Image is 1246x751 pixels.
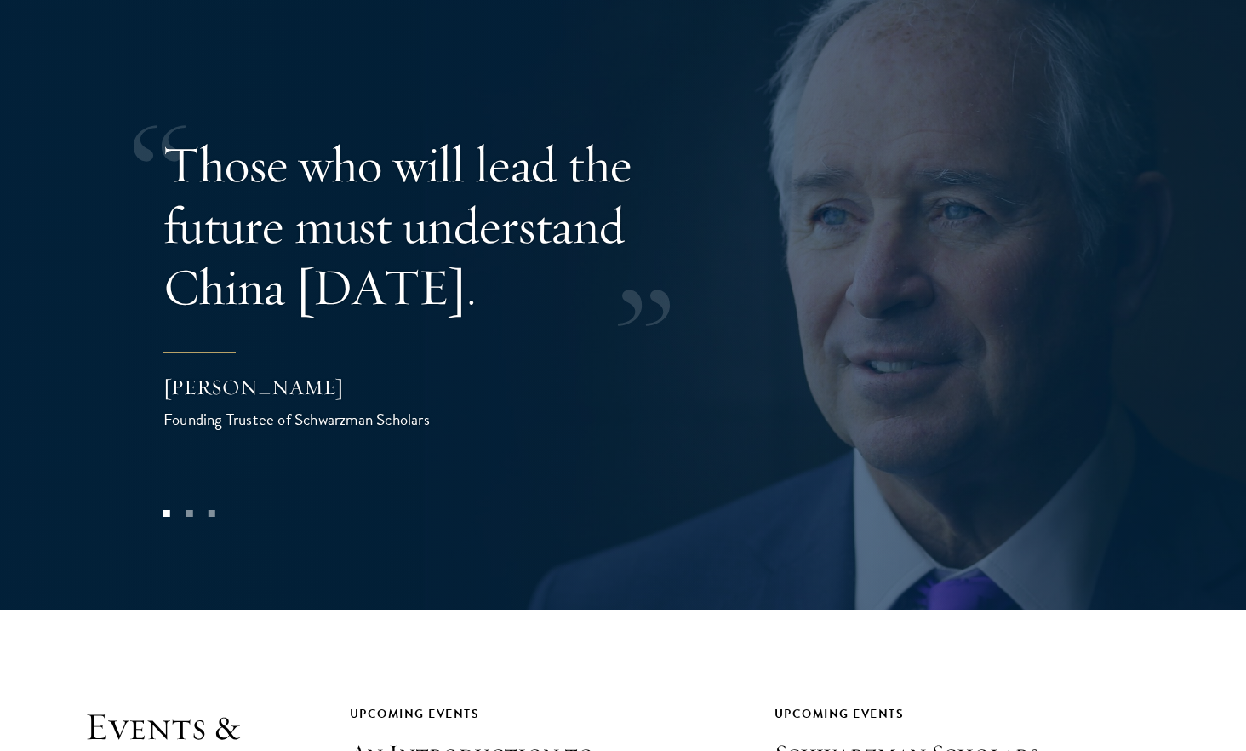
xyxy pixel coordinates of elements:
p: Those who will lead the future must understand China [DATE]. [163,134,717,318]
button: 1 of 3 [156,502,178,525]
div: Founding Trustee of Schwarzman Scholars [163,407,504,432]
div: Upcoming Events [350,703,736,725]
button: 3 of 3 [201,502,223,525]
div: Upcoming Events [774,703,1161,725]
button: 2 of 3 [178,502,200,525]
div: [PERSON_NAME] [163,373,504,402]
